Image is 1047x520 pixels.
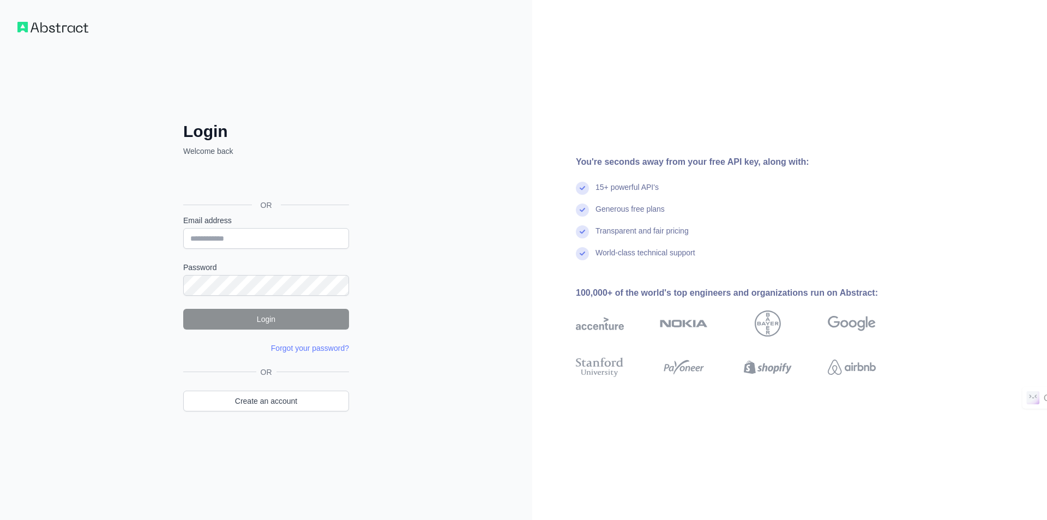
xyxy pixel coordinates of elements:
[828,310,876,337] img: google
[576,182,589,195] img: check mark
[576,310,624,337] img: accenture
[576,286,911,300] div: 100,000+ of the world's top engineers and organizations run on Abstract:
[744,355,792,379] img: shopify
[183,122,349,141] h2: Login
[17,22,88,33] img: Workflow
[178,169,352,193] iframe: Sign in with Google Button
[660,310,708,337] img: nokia
[576,247,589,260] img: check mark
[576,225,589,238] img: check mark
[252,200,281,211] span: OR
[755,310,781,337] img: bayer
[595,182,659,204] div: 15+ powerful API's
[183,146,349,157] p: Welcome back
[660,355,708,379] img: payoneer
[183,215,349,226] label: Email address
[595,225,689,247] div: Transparent and fair pricing
[183,391,349,411] a: Create an account
[576,355,624,379] img: stanford university
[183,309,349,330] button: Login
[256,367,276,378] span: OR
[576,204,589,217] img: check mark
[595,247,695,269] div: World-class technical support
[828,355,876,379] img: airbnb
[595,204,665,225] div: Generous free plans
[183,262,349,273] label: Password
[576,156,911,169] div: You're seconds away from your free API key, along with:
[271,344,349,352] a: Forgot your password?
